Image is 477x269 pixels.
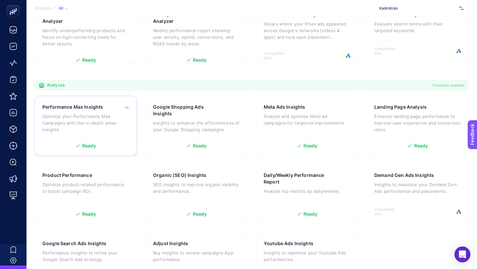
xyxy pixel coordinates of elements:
h3: Adjust Insights [153,240,188,247]
p: Evaluate search terms with their targeted keywords [374,21,461,34]
span: Analyzes [47,82,65,88]
a: Search Term AnalyzerEvaluate search terms with their targeted keywordsCompatible with: [366,3,469,64]
h3: Organic (SEO) Insights [153,172,206,179]
h3: Product Performance [42,172,92,179]
p: Insights to enhance the effectiveness of your Google Shopping campaigns. [153,120,240,133]
span: Ready [303,212,318,216]
span: Compatible with: [374,207,404,216]
p: Insights to maximize your Youtube Ads performances. [264,249,350,263]
a: Product Performance AnalyzerIdentify underperforming products and focus on high-converting items ... [34,3,137,64]
span: Compatible with: [374,46,404,56]
span: Ready [82,58,96,62]
span: Ready [82,212,96,216]
img: svg%3e [459,5,463,12]
span: Analysis [34,6,52,11]
a: Product PerformanceOptimize product-related performance to boost campaign ROI.Ready [34,164,137,224]
p: SEO insights to improve organic visibility and performance. [153,181,240,194]
a: Performance Max InsightsOptimize your Performance Max Campaigns with the in-depth pmax insights.R... [34,96,137,156]
p: Shows where your Pmax ads appeared across Google's networks (videos & apps) and how each placemen... [264,21,350,40]
h3: Google Search Ads Insights [42,240,107,247]
p: Identify underperforming products and focus on high-converting items for better results. [42,27,129,47]
h3: Youtube Ads Insights [264,240,313,247]
a: Pmax Placement AnalyzerShows where your Pmax ads appeared across Google's networks (videos & apps... [256,3,358,64]
p: Optimize your Performance Max Campaigns with the in-depth pmax insights. [42,113,129,133]
div: Open Intercom Messenger [454,246,470,262]
p: Enhance landing page performance to improve user experience and conversion rates. [374,113,461,133]
a: Meta Ads InsightsAnalyze and optimize Meta ad campaigns for targeted improvements.Ready [256,96,358,156]
p: Analyze and optimize Meta ad campaigns for targeted improvements. [264,113,350,126]
p: Weekly performance report showing user activity, spend, conversions, and ROAS trends by week. [153,27,240,47]
span: KadroKralı [379,6,457,11]
span: Feedback [4,2,25,7]
h3: Product Performance Analyzer [42,11,108,25]
a: Daily/Weekly Performance ReportAnalyze top metrics by daily/weekly.Ready [256,164,358,224]
h3: Meta Ads Insights [264,104,305,110]
p: Analyze top metrics by daily/weekly. [264,188,350,194]
p: Optimize product-related performance to boost campaign ROI. [42,181,129,194]
p: Insights to maximize your Demand Gen Ads performance and placements. [374,181,461,194]
a: Demand Gen Ads InsightsInsights to maximize your Demand Gen Ads performance and placements.Compat... [366,164,469,224]
span: Ready [193,212,207,216]
p: Performance insights to refine your Google Search Ads strategy. [42,249,129,263]
a: Landing Page AnalysisEnhance landing page performance to improve user experience and conversion r... [366,96,469,156]
a: Weekly Performance AnalyzerWeekly performance report showing user activity, spend, conversions, a... [145,3,248,64]
span: Compatible with: [264,51,293,60]
div: All [59,6,68,11]
a: Organic (SEO) InsightsSEO insights to improve organic visibility and performance.Ready [145,164,248,224]
span: 11 analyzes available [432,82,465,88]
h3: Landing Page Analysis [374,104,427,110]
h3: Weekly Performance Analyzer [153,11,219,25]
span: Ready [193,58,207,62]
a: Google Shopping Ads InsightsInsights to enhance the effectiveness of your Google Shopping campaig... [145,96,248,156]
span: Ready [303,143,318,148]
h3: Daily/Weekly Performance Report [264,172,330,185]
h3: Demand Gen Ads Insights [374,172,434,179]
span: Ready [193,143,207,148]
span: Ready [414,143,428,148]
h3: Google Shopping Ads Insights [153,104,219,117]
p: Key insights to review campaigns App performance [153,249,240,263]
h3: Performance Max Insights [42,104,103,110]
span: Ready [82,143,96,148]
span: / [54,5,56,11]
